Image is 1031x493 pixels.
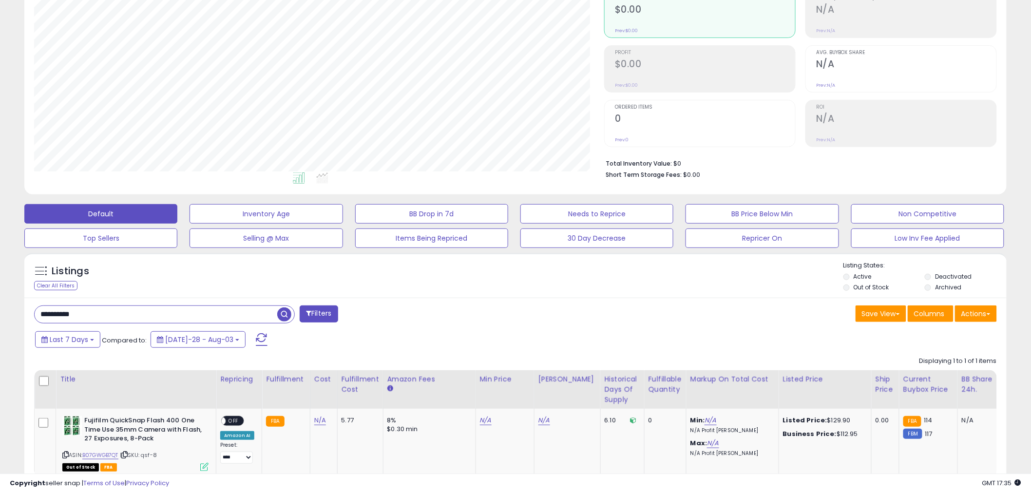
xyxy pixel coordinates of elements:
[355,228,508,248] button: Items Being Repriced
[683,170,700,179] span: $0.00
[387,384,393,393] small: Amazon Fees.
[649,374,682,395] div: Fulfillable Quantity
[876,416,892,425] div: 0.00
[480,416,492,425] a: N/A
[126,478,169,488] a: Privacy Policy
[10,479,169,488] div: seller snap | |
[783,429,837,438] b: Business Price:
[220,442,254,464] div: Preset:
[615,137,629,143] small: Prev: 0
[266,416,284,427] small: FBA
[686,228,839,248] button: Repricer On
[908,305,954,322] button: Columns
[35,331,100,348] button: Last 7 Days
[783,430,864,438] div: $112.95
[190,228,343,248] button: Selling @ Max
[606,171,682,179] b: Short Term Storage Fees:
[100,463,117,472] span: FBA
[615,58,795,72] h2: $0.00
[962,416,994,425] div: N/A
[615,4,795,17] h2: $0.00
[538,374,596,384] div: [PERSON_NAME]
[165,335,233,344] span: [DATE]-28 - Aug-03
[924,416,932,425] span: 114
[843,261,1007,270] p: Listing States:
[816,137,835,143] small: Prev: N/A
[24,228,177,248] button: Top Sellers
[84,416,203,446] b: Fujifilm QuickSnap Flash 400 One Time Use 35mm Camera with Flash, 27 Exposures, 8-Pack
[314,416,326,425] a: N/A
[615,50,795,56] span: Profit
[606,159,672,168] b: Total Inventory Value:
[856,305,906,322] button: Save View
[686,204,839,224] button: BB Price Below Min
[34,281,77,290] div: Clear All Filters
[520,228,673,248] button: 30 Day Decrease
[851,204,1004,224] button: Non Competitive
[816,58,996,72] h2: N/A
[226,417,241,425] span: OFF
[816,4,996,17] h2: N/A
[82,451,118,459] a: B07GWGB7QT
[62,463,99,472] span: All listings that are currently out of stock and unavailable for purchase on Amazon
[538,416,550,425] a: N/A
[83,478,125,488] a: Terms of Use
[690,450,771,457] p: N/A Profit [PERSON_NAME]
[925,429,932,438] span: 117
[605,416,637,425] div: 6.10
[520,204,673,224] button: Needs to Reprice
[615,28,638,34] small: Prev: $0.00
[783,416,864,425] div: $129.90
[62,416,209,470] div: ASIN:
[903,416,921,427] small: FBA
[935,283,961,291] label: Archived
[707,438,719,448] a: N/A
[903,374,954,395] div: Current Buybox Price
[816,28,835,34] small: Prev: N/A
[220,374,258,384] div: Repricing
[10,478,45,488] strong: Copyright
[686,370,779,409] th: The percentage added to the cost of goods (COGS) that forms the calculator for Min & Max prices.
[962,374,997,395] div: BB Share 24h.
[387,374,472,384] div: Amazon Fees
[615,105,795,110] span: Ordered Items
[690,374,775,384] div: Markup on Total Cost
[52,265,89,278] h5: Listings
[615,82,638,88] small: Prev: $0.00
[783,416,827,425] b: Listed Price:
[480,374,530,384] div: Min Price
[615,113,795,126] h2: 0
[935,272,972,281] label: Deactivated
[876,374,895,395] div: Ship Price
[314,374,333,384] div: Cost
[151,331,246,348] button: [DATE]-28 - Aug-03
[266,374,305,384] div: Fulfillment
[816,113,996,126] h2: N/A
[24,204,177,224] button: Default
[816,82,835,88] small: Prev: N/A
[300,305,338,322] button: Filters
[605,374,640,405] div: Historical Days Of Supply
[851,228,1004,248] button: Low Inv Fee Applied
[903,429,922,439] small: FBM
[387,425,468,434] div: $0.30 min
[62,416,82,436] img: 519v1GqPB-L._SL40_.jpg
[342,374,379,395] div: Fulfillment Cost
[690,427,771,434] p: N/A Profit [PERSON_NAME]
[102,336,147,345] span: Compared to:
[649,416,679,425] div: 0
[955,305,997,322] button: Actions
[919,357,997,366] div: Displaying 1 to 1 of 1 items
[606,157,990,169] li: $0
[190,204,343,224] button: Inventory Age
[816,50,996,56] span: Avg. Buybox Share
[914,309,945,319] span: Columns
[387,416,468,425] div: 8%
[816,105,996,110] span: ROI
[355,204,508,224] button: BB Drop in 7d
[783,374,867,384] div: Listed Price
[705,416,716,425] a: N/A
[982,478,1021,488] span: 2025-08-12 17:35 GMT
[120,451,157,459] span: | SKU: qsf-8
[854,283,889,291] label: Out of Stock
